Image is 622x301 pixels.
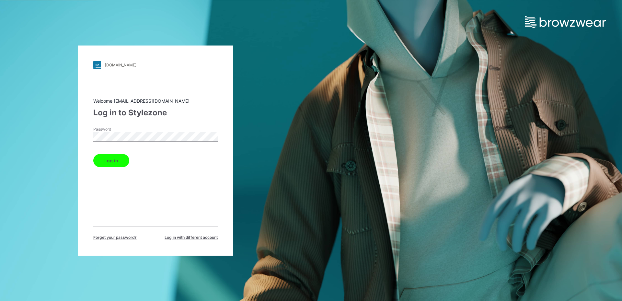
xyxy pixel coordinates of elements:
img: browzwear-logo.e42bd6dac1945053ebaf764b6aa21510.svg [525,16,606,28]
label: Password [93,126,139,132]
span: Forget your password? [93,234,137,240]
div: Log in to Stylezone [93,107,218,118]
div: Welcome [EMAIL_ADDRESS][DOMAIN_NAME] [93,97,218,104]
a: [DOMAIN_NAME] [93,61,218,69]
span: Log in with different account [165,234,218,240]
button: Log in [93,154,129,167]
img: stylezone-logo.562084cfcfab977791bfbf7441f1a819.svg [93,61,101,69]
div: [DOMAIN_NAME] [105,63,136,67]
